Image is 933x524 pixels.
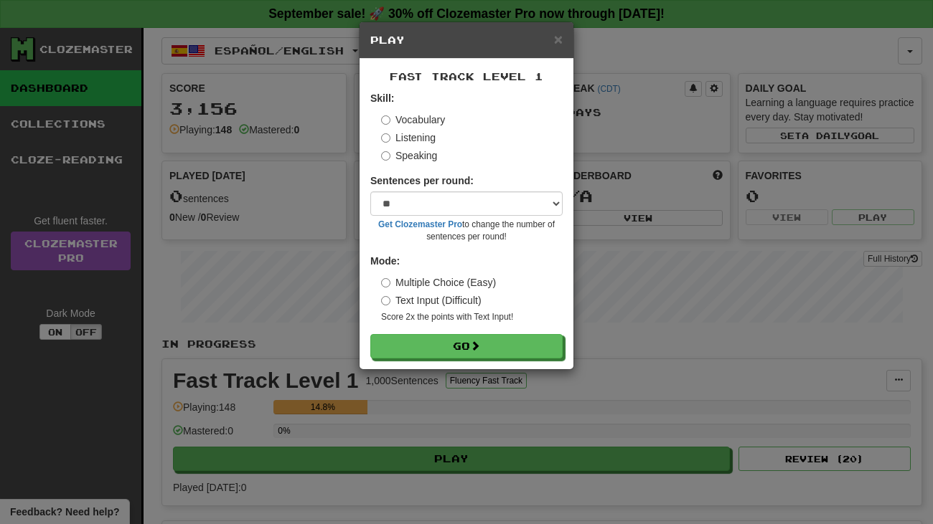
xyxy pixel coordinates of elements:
[390,70,543,82] span: Fast Track Level 1
[381,296,390,305] input: Text Input (Difficult)
[381,151,390,161] input: Speaking
[370,92,394,104] strong: Skill:
[370,219,563,243] small: to change the number of sentences per round!
[378,219,462,229] a: Get Clozemaster Pro
[370,334,563,358] button: Go
[381,311,563,323] small: Score 2x the points with Text Input !
[554,32,563,47] button: Close
[554,31,563,47] span: ×
[370,33,563,47] h5: Play
[381,293,482,308] label: Text Input (Difficult)
[381,130,436,145] label: Listening
[370,173,474,188] label: Sentences per round:
[381,113,445,127] label: Vocabulary
[381,133,390,143] input: Listening
[381,115,390,125] input: Vocabulary
[381,275,496,290] label: Multiple Choice (Easy)
[370,255,400,267] strong: Mode:
[381,148,437,163] label: Speaking
[381,278,390,287] input: Multiple Choice (Easy)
